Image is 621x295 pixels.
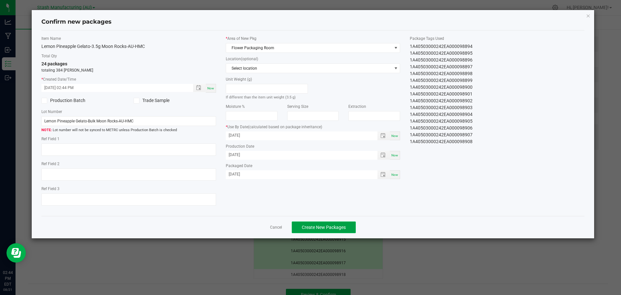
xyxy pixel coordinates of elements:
div: 1A40503000242EA000098904 [410,111,584,118]
div: 1A40503000242EA000098908 [410,138,584,145]
label: Moisture % [226,104,278,109]
input: Created Datetime [41,84,186,92]
span: Now [207,86,214,90]
label: Area of New Pkg [226,36,400,41]
label: Trade Sample [134,97,216,104]
span: Select location [226,64,392,73]
div: 1A40503000242EA000098905 [410,118,584,125]
span: Toggle popup [377,151,390,160]
div: 1A40503000242EA000098898 [410,70,584,77]
label: Created Date/Time [41,76,216,82]
div: 1A40503000242EA000098903 [410,104,584,111]
label: Item Name [41,36,216,41]
label: Total Qty [41,53,216,59]
a: Cancel [270,225,282,230]
button: Create New Packages [292,221,356,233]
span: NO DATA FOUND [226,63,400,73]
span: (optional) [241,57,258,61]
small: If different than the item unit weight (3.5 g) [226,95,296,99]
div: 1A40503000242EA000098897 [410,63,584,70]
span: Toggle popup [193,84,206,92]
label: Package Tags Used [410,36,584,41]
input: Production Date [226,151,371,159]
label: Ref Field 1 [41,136,216,142]
label: Production Date [226,143,400,149]
iframe: Resource center [6,243,26,263]
input: Use By Date [226,131,371,140]
span: Lot number will not be synced to METRC unless Production Batch is checked [41,128,216,133]
span: Now [391,153,398,157]
h4: Confirm new packages [41,18,585,26]
label: Production Batch [41,97,124,104]
span: Flower Packaging Room [226,43,392,52]
span: Toggle popup [377,170,390,179]
label: Ref Field 3 [41,186,216,192]
span: Toggle popup [377,131,390,140]
div: 1A40503000242EA000098896 [410,57,584,63]
span: Create New Packages [302,225,346,230]
span: 24 packages [41,61,67,66]
div: 1A40503000242EA000098895 [410,50,584,57]
div: 1A40503000242EA000098906 [410,125,584,131]
label: Lot Number [41,109,216,115]
div: 1A40503000242EA000098902 [410,97,584,104]
label: Use By Date [226,124,400,130]
div: 1A40503000242EA000098907 [410,131,584,138]
label: Unit Weight (g) [226,76,308,82]
span: Now [391,134,398,138]
label: Packaged Date [226,163,400,169]
div: 1A40503000242EA000098901 [410,91,584,97]
input: Packaged Date [226,170,371,178]
label: Serving Size [287,104,339,109]
div: Lemon Pineapple Gelato-3.5g Moon Rocks-AU-HMC [41,43,216,50]
div: 1A40503000242EA000098900 [410,84,584,91]
label: Extraction [348,104,400,109]
p: totaling 384 [PERSON_NAME] [41,67,216,73]
span: (calculated based on package inheritance) [248,125,322,129]
label: Location [226,56,400,62]
span: Now [391,173,398,176]
div: 1A40503000242EA000098894 [410,43,584,50]
label: Ref Field 2 [41,161,216,167]
div: 1A40503000242EA000098899 [410,77,584,84]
